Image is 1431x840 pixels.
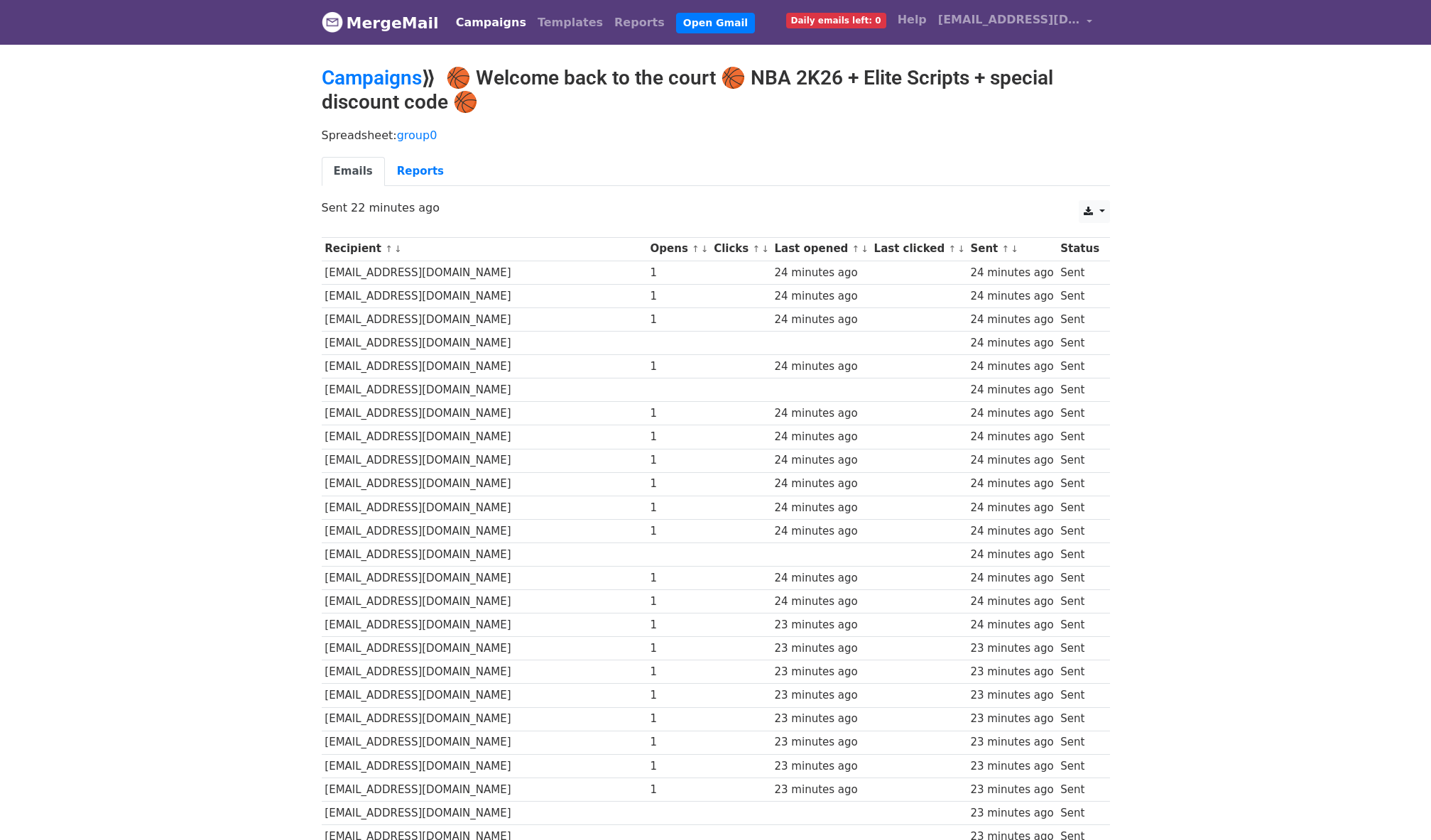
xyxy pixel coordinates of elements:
td: Sent [1057,449,1102,472]
a: ↓ [701,244,709,254]
a: Campaigns [322,66,422,89]
td: Sent [1057,660,1102,684]
div: 23 minutes ago [775,687,867,704]
div: 1 [651,405,707,422]
a: ↑ [752,244,760,254]
div: 23 minutes ago [970,640,1053,657]
a: ↓ [761,244,769,254]
td: Sent [1057,707,1102,731]
div: 24 minutes ago [970,523,1053,540]
div: 24 minutes ago [775,452,867,469]
a: ↑ [852,244,860,254]
td: Sent [1057,284,1102,307]
a: Open Gmail [676,13,755,33]
div: 1 [651,429,707,445]
a: group0 [397,129,437,142]
div: 24 minutes ago [970,312,1053,328]
td: [EMAIL_ADDRESS][DOMAIN_NAME] [322,542,647,566]
div: 1 [651,312,707,328]
img: MergeMail logo [322,11,343,33]
div: 23 minutes ago [775,758,867,775]
div: 24 minutes ago [775,523,867,540]
div: 1 [651,640,707,657]
td: [EMAIL_ADDRESS][DOMAIN_NAME] [322,801,647,824]
a: ↑ [692,244,700,254]
td: Sent [1057,472,1102,496]
a: ↓ [957,244,965,254]
div: 23 minutes ago [970,664,1053,680]
div: 1 [651,594,707,610]
div: 23 minutes ago [775,734,867,751]
td: Sent [1057,613,1102,637]
th: Clicks [710,237,771,261]
div: 24 minutes ago [970,288,1053,305]
a: Help [892,6,932,34]
div: 23 minutes ago [970,805,1053,822]
p: Spreadsheet: [322,128,1110,143]
td: Sent [1057,637,1102,660]
a: Templates [532,9,609,37]
a: ↑ [1001,244,1009,254]
div: 23 minutes ago [775,711,867,727]
td: Sent [1057,355,1102,378]
div: 1 [651,711,707,727]
td: [EMAIL_ADDRESS][DOMAIN_NAME] [322,472,647,496]
div: 24 minutes ago [970,335,1053,351]
div: 1 [651,359,707,375]
td: [EMAIL_ADDRESS][DOMAIN_NAME] [322,778,647,801]
div: 24 minutes ago [970,405,1053,422]
td: [EMAIL_ADDRESS][DOMAIN_NAME] [322,378,647,402]
td: Sent [1057,567,1102,590]
a: Emails [322,157,385,186]
a: Campaigns [450,9,532,37]
div: 1 [651,288,707,305]
td: [EMAIL_ADDRESS][DOMAIN_NAME] [322,425,647,449]
td: Sent [1057,801,1102,824]
th: Sent [967,237,1057,261]
div: 23 minutes ago [970,687,1053,704]
div: 23 minutes ago [775,782,867,798]
div: 23 minutes ago [775,664,867,680]
td: Sent [1057,425,1102,449]
div: 24 minutes ago [970,476,1053,492]
th: Last clicked [871,237,967,261]
td: Sent [1057,590,1102,613]
td: Sent [1057,684,1102,707]
td: Sent [1057,402,1102,425]
div: 23 minutes ago [970,734,1053,751]
p: Sent 22 minutes ago [322,200,1110,215]
th: Status [1057,237,1102,261]
td: [EMAIL_ADDRESS][DOMAIN_NAME] [322,332,647,355]
div: 1 [651,452,707,469]
td: [EMAIL_ADDRESS][DOMAIN_NAME] [322,261,647,284]
div: 24 minutes ago [775,594,867,610]
div: 24 minutes ago [970,617,1053,633]
td: [EMAIL_ADDRESS][DOMAIN_NAME] [322,496,647,519]
div: 24 minutes ago [775,405,867,422]
td: [EMAIL_ADDRESS][DOMAIN_NAME] [322,567,647,590]
td: Sent [1057,754,1102,778]
td: [EMAIL_ADDRESS][DOMAIN_NAME] [322,519,647,542]
div: 1 [651,617,707,633]
td: Sent [1057,378,1102,402]
div: 24 minutes ago [970,265,1053,281]
td: Sent [1057,332,1102,355]
div: 1 [651,687,707,704]
td: [EMAIL_ADDRESS][DOMAIN_NAME] [322,449,647,472]
div: 24 minutes ago [970,452,1053,469]
a: Reports [609,9,670,37]
a: Reports [385,157,456,186]
div: 24 minutes ago [775,312,867,328]
div: 24 minutes ago [970,500,1053,516]
td: Sent [1057,542,1102,566]
div: 23 minutes ago [775,640,867,657]
div: 23 minutes ago [775,617,867,633]
div: 23 minutes ago [970,758,1053,775]
td: [EMAIL_ADDRESS][DOMAIN_NAME] [322,613,647,637]
th: Opens [647,237,711,261]
div: 24 minutes ago [775,500,867,516]
div: 24 minutes ago [775,476,867,492]
a: ↓ [394,244,402,254]
div: 1 [651,782,707,798]
a: [EMAIL_ADDRESS][DOMAIN_NAME] [932,6,1099,39]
